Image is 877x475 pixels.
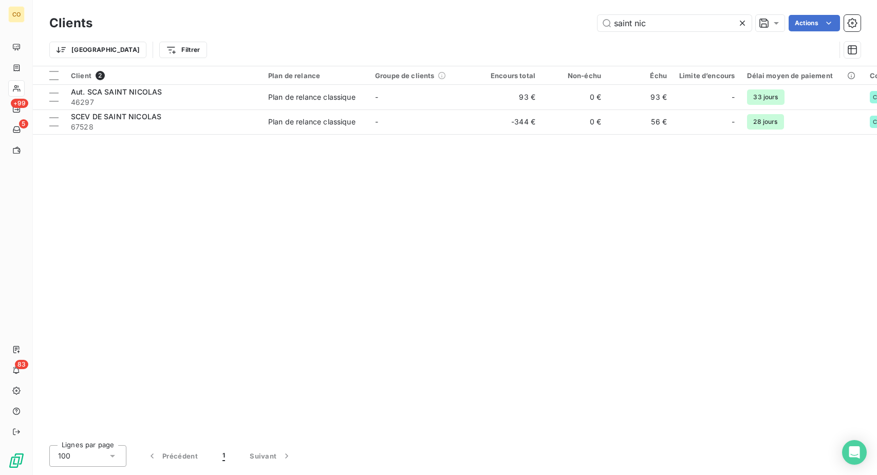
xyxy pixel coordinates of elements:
span: - [375,117,378,126]
button: 1 [210,445,237,467]
span: 5 [19,119,28,129]
input: Rechercher [598,15,752,31]
button: Précédent [135,445,210,467]
button: [GEOGRAPHIC_DATA] [49,42,146,58]
td: 0 € [542,85,607,109]
td: 93 € [607,85,673,109]
button: Suivant [237,445,304,467]
div: Encours total [482,71,535,80]
span: 1 [222,451,225,461]
span: Aut. SCA SAINT NICOLAS [71,87,162,96]
span: - [732,92,735,102]
a: +99 [8,101,24,117]
td: 93 € [476,85,542,109]
td: -344 € [476,109,542,134]
span: 83 [15,360,28,369]
h3: Clients [49,14,92,32]
button: Actions [789,15,840,31]
div: CO [8,6,25,23]
span: 46297 [71,97,256,107]
span: +99 [11,99,28,108]
div: Open Intercom Messenger [842,440,867,465]
div: Limite d’encours [679,71,735,80]
span: 67528 [71,122,256,132]
span: Groupe de clients [375,71,435,80]
span: - [732,117,735,127]
div: Plan de relance classique [268,92,356,102]
img: Logo LeanPay [8,452,25,469]
span: - [375,93,378,101]
td: 0 € [542,109,607,134]
span: SCEV DE SAINT NICOLAS [71,112,161,121]
span: 2 [96,71,105,80]
div: Plan de relance classique [268,117,356,127]
div: Plan de relance [268,71,363,80]
a: 5 [8,121,24,138]
span: 33 jours [747,89,784,105]
button: Filtrer [159,42,207,58]
div: Délai moyen de paiement [747,71,857,80]
span: 100 [58,451,70,461]
span: Client [71,71,91,80]
span: 28 jours [747,114,783,130]
td: 56 € [607,109,673,134]
div: Échu [613,71,667,80]
div: Non-échu [548,71,601,80]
